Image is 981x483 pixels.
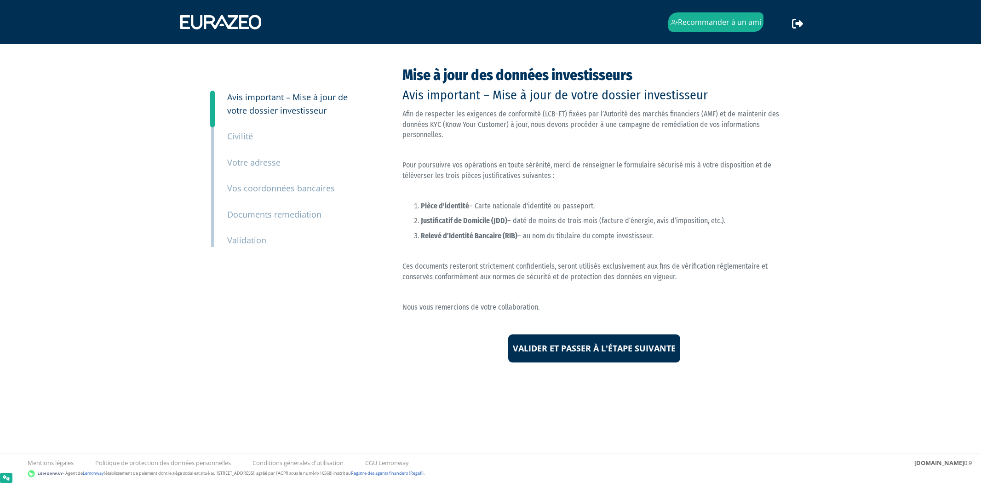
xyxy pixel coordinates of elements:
a: Lemonway [83,470,104,476]
a: Recommander à un ami [668,12,763,32]
p: – au nom du titulaire du compte investisseur. [421,231,786,241]
div: - Agent de (établissement de paiement dont le siège social est situé au [STREET_ADDRESS], agréé p... [9,469,972,478]
small: Documents remediation [227,209,321,220]
a: 3 [210,91,215,127]
p: Ces documents resteront strictement confidentiels, seront utilisés exclusivement aux fins de véri... [402,261,786,282]
a: Conditions générales d'utilisation [252,459,344,467]
a: Registre des agents financiers (Regafi) [351,470,424,476]
p: Pour poursuivre vos opérations en toute sérénité, merci de renseigner le formulaire sécurisé mis ... [402,160,786,181]
strong: [DOMAIN_NAME] [914,459,964,467]
input: Valider et passer à l'étape suivante [508,334,680,363]
strong: Pièce d'identité [421,201,469,210]
div: 0.9 [914,459,972,467]
small: Votre adresse [227,157,281,168]
img: logo-lemonway.png [28,469,63,478]
p: Avis important – Mise à jour de votre dossier investisseur [402,86,786,104]
strong: Justificatif de Domicile (JDD) [421,216,507,225]
p: – Carte nationale d'identité ou passeport. [421,201,786,212]
a: Politique de protection des données personnelles [95,459,231,467]
a: CGU Lemonway [365,459,409,467]
p: Afin de respecter les exigences de conformité (LCB-FT) fixées par l’Autorité des marchés financie... [402,109,786,141]
img: 1731417592-eurazeo_logo_blanc.png [173,8,268,36]
small: Vos coordonnées bancaires [227,183,335,194]
a: Mentions légales [28,459,74,467]
small: Validation [227,235,266,246]
strong: Relevé d’Identité Bancaire (RIB) [421,231,517,240]
small: Civilité [227,131,253,142]
p: Nous vous remercions de votre collaboration. [402,302,786,313]
small: Avis important – Mise à jour de votre dossier investisseur [227,92,348,116]
p: – daté de moins de trois mois (facture d’énergie, avis d’imposition, etc.). [421,216,786,226]
div: Mise à jour des données investisseurs [402,65,786,104]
